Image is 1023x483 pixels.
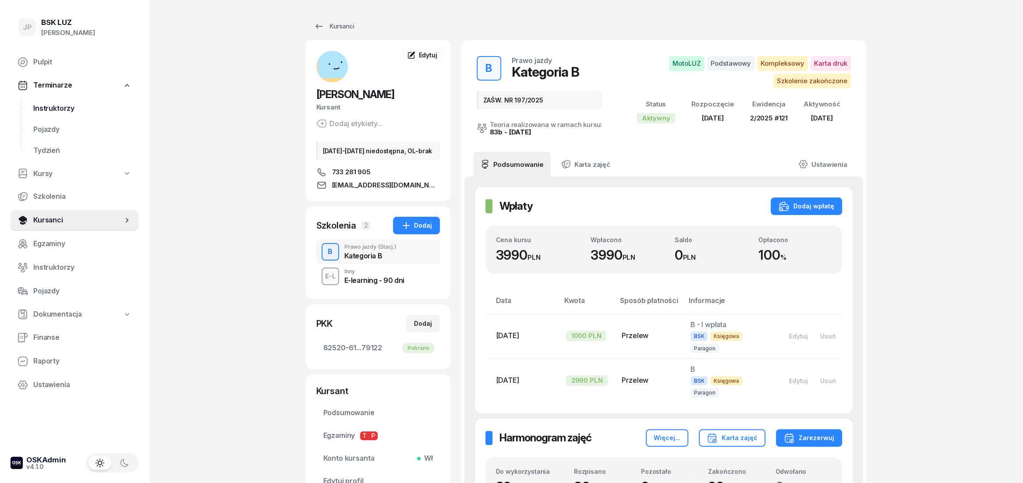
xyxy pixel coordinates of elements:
div: Aktywność [804,99,840,110]
a: Pojazdy [11,281,138,302]
a: Dokumentacja [11,304,138,324]
a: Instruktorzy [11,257,138,278]
span: Finanse [33,332,131,343]
th: Sposób płatności [615,295,683,314]
button: E-LInnyE-learning - 90 dni [316,264,440,289]
div: 1000 PLN [566,331,607,341]
button: Dodaj wpłatę [771,197,842,215]
a: Kursy [11,164,138,184]
button: B [322,243,339,261]
span: Księgowa [710,376,743,385]
div: Cena kursu [496,236,580,243]
span: Paragon [690,388,719,397]
span: BSK [690,376,708,385]
span: Tydzień [33,145,131,156]
div: Rozpisano [574,468,630,475]
div: [DATE]-[DATE] niedostępna, OL-brak [316,142,440,160]
span: [PERSON_NAME] [316,88,394,101]
div: Pozostało [641,468,697,475]
span: Paragon [690,344,719,353]
div: Szkolenia [316,219,357,232]
span: Podsumowanie [323,407,433,419]
div: Kursanci [314,21,354,32]
div: ZAŚW. NR 197/2025 [477,91,602,109]
span: Szkolenie zakończone [773,74,851,88]
div: Rozpoczęcie [691,99,734,110]
a: Kursanci [11,210,138,231]
span: Szkolenia [33,191,131,202]
span: Raporty [33,356,131,367]
div: Przelew [622,330,676,342]
div: Odwołano [775,468,831,475]
div: BSK LUZ [41,19,95,26]
button: Dodaj [393,217,440,234]
div: Zakończono [708,468,764,475]
div: 2990 PLN [566,375,608,386]
a: 733 281 905 [316,167,440,177]
div: Aktywny [637,113,676,123]
a: Kursanci [306,18,362,35]
span: Edytuj [418,51,437,59]
button: Edytuj [783,374,814,388]
span: [EMAIL_ADDRESS][DOMAIN_NAME] [332,180,440,190]
div: Teoria realizowana w ramach kursu: [490,121,602,128]
span: Pojazdy [33,124,131,135]
a: 82520-61...79122Pobrano [316,338,440,359]
span: 2 [361,221,370,230]
div: Prawo jazdy [512,57,552,64]
a: Pulpit [11,52,138,73]
span: MotoLUZ [669,56,704,71]
div: Więcej... [654,433,680,443]
small: PLN [622,253,635,261]
span: Kursy [33,168,53,180]
a: 83b - [DATE] [490,128,531,136]
div: Kursant [316,385,440,397]
th: Kwota [559,295,615,314]
span: JP [23,24,32,31]
div: Dodaj [414,318,432,329]
a: Podsumowanie [473,152,551,176]
span: Egzaminy [33,238,131,250]
span: Pulpit [33,56,131,68]
a: Ustawienia [791,152,854,176]
span: Terminarze [33,80,72,91]
div: Dodaj [401,220,432,231]
div: Pobrano [402,343,435,353]
a: Konto kursantaWł [316,448,440,469]
div: Edytuj [789,332,808,340]
button: E-L [322,268,339,285]
button: Dodaj etykiety... [316,118,382,129]
button: B [477,56,501,81]
span: [DATE] [496,331,519,340]
span: Dokumentacja [33,309,82,320]
small: PLN [683,253,696,261]
span: Ustawienia [33,379,131,391]
a: EgzaminyTP [316,425,440,446]
div: Karta zajęć [707,433,758,443]
div: B [324,244,336,259]
a: Egzaminy [11,233,138,254]
button: Usuń [814,329,842,343]
span: Księgowa [710,331,743,341]
span: BSK [690,331,708,341]
a: Edytuj [401,47,443,63]
div: Kategoria B [512,64,579,80]
button: Zarezerwuj [776,429,842,447]
div: Prawo jazdy [344,244,396,250]
a: Ustawienia [11,374,138,395]
button: Dodaj [406,315,440,332]
div: E-L [322,271,339,282]
span: B [690,365,695,374]
span: B - I wpłata [690,320,726,329]
button: BPrawo jazdy(Stacj.)Kategoria B [316,240,440,264]
button: MotoLUZPodstawowyKompleksowyKarta drukSzkolenie zakończone [627,56,851,88]
span: Kompleksowy [757,56,808,71]
div: [PERSON_NAME] [41,27,95,39]
button: Usuń [814,374,842,388]
span: Instruktorzy [33,103,131,114]
span: [DATE] [496,376,519,384]
span: T [360,431,369,440]
h2: Wpłaty [499,199,533,213]
span: (Stacj.) [378,244,396,250]
div: B [482,60,496,77]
